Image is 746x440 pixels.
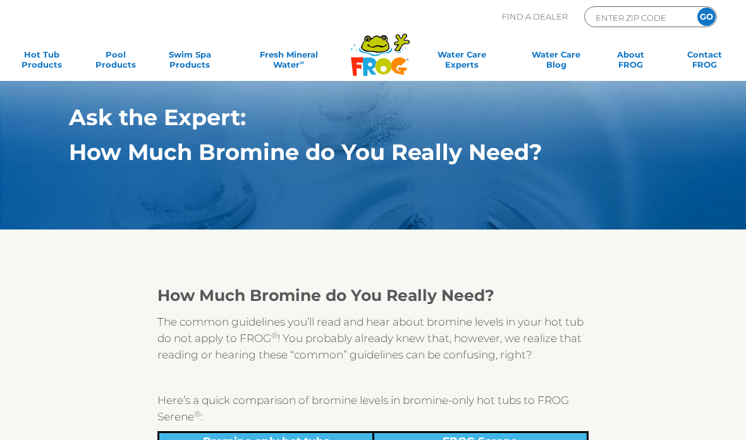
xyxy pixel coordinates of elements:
strong: How Much Bromine do You Really Need? [157,286,494,305]
input: GO [697,8,716,26]
a: Water CareBlog [527,49,585,75]
sup: ∞ [300,59,304,66]
a: Water CareExperts [413,49,511,75]
p: The common guidelines you’ll read and hear about bromine levels in your hot tub do not apply to F... [157,314,588,363]
h1: Ask the Expert: [69,105,632,130]
a: ContactFROG [676,49,733,75]
a: Hot TubProducts [13,49,70,75]
sup: ® [194,409,200,419]
input: Zip Code Form [594,10,680,25]
a: Swim SpaProducts [161,49,219,75]
p: Find A Dealer [502,6,568,27]
h1: How Much Bromine do You Really Need? [69,140,632,165]
a: Fresh MineralWater∞ [235,49,343,75]
sup: ® [271,331,278,340]
p: Here’s a quick comparison of bromine levels in bromine-only hot tubs to FROG Serene : [157,392,588,425]
a: AboutFROG [602,49,659,75]
a: PoolProducts [87,49,144,75]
